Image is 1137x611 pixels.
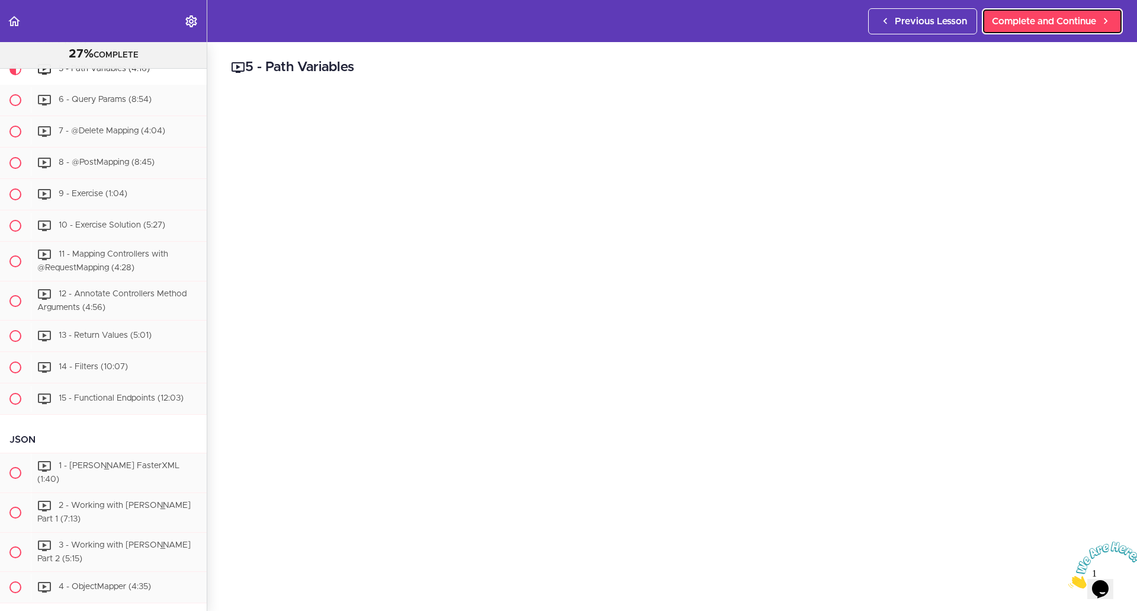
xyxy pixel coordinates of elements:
[59,583,151,591] span: 4 - ObjectMapper (4:35)
[37,501,191,523] span: 2 - Working with [PERSON_NAME] Part 1 (7:13)
[59,65,150,73] span: 5 - Path Variables (4:16)
[37,250,168,272] span: 11 - Mapping Controllers with @RequestMapping (4:28)
[37,462,179,484] span: 1 - [PERSON_NAME] FasterXML (1:40)
[992,14,1096,28] span: Complete and Continue
[231,57,1113,78] h2: 5 - Path Variables
[59,221,165,229] span: 10 - Exercise Solution (5:27)
[231,95,1113,592] iframe: Video Player
[37,290,187,312] span: 12 - Annotate Controllers Method Arguments (4:56)
[59,332,152,340] span: 13 - Return Values (5:01)
[184,14,198,28] svg: Settings Menu
[895,14,967,28] span: Previous Lesson
[59,158,155,167] span: 8 - @PostMapping (8:45)
[15,47,192,62] div: COMPLETE
[59,190,127,198] span: 9 - Exercise (1:04)
[7,14,21,28] svg: Back to course curriculum
[59,363,128,372] span: 14 - Filters (10:07)
[59,95,152,104] span: 6 - Query Params (8:54)
[59,127,165,135] span: 7 - @Delete Mapping (4:04)
[59,395,184,403] span: 15 - Functional Endpoints (12:03)
[982,8,1123,34] a: Complete and Continue
[5,5,78,52] img: Chat attention grabber
[69,48,94,60] span: 27%
[37,541,191,563] span: 3 - Working with [PERSON_NAME] Part 2 (5:15)
[1064,537,1137,593] iframe: chat widget
[868,8,977,34] a: Previous Lesson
